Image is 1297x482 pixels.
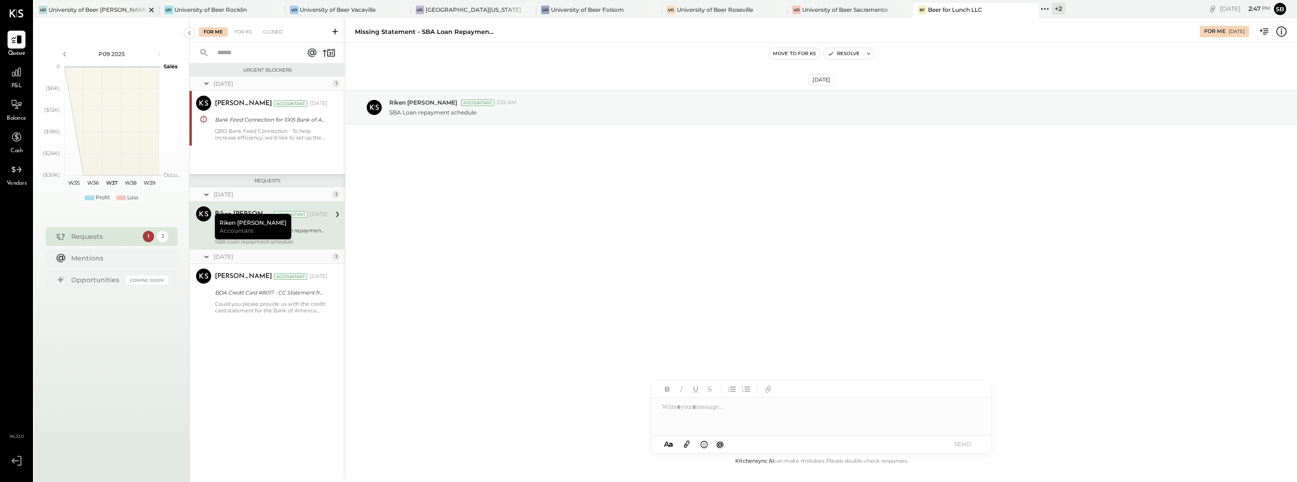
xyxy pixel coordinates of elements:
[274,273,307,280] div: Accountant
[824,48,863,59] button: Resolve
[43,172,60,178] text: ($30K)
[215,301,328,314] div: Could you please provide us with the credit card statement for the Bank of America (BOA) credit c...
[310,211,328,218] div: [DATE]
[8,49,25,58] span: Queue
[72,50,152,58] div: P09 2025
[918,6,927,14] div: Bf
[0,96,33,123] a: Balance
[274,211,308,218] div: Accountant
[285,312,291,322] span: #
[669,440,673,449] span: a
[215,272,272,281] div: [PERSON_NAME]
[762,383,774,395] button: Add URL
[215,99,272,108] div: [PERSON_NAME]
[157,231,168,242] div: 3
[230,27,256,37] div: For KS
[461,99,494,106] div: Accountant
[1220,4,1270,13] div: [DATE]
[1208,4,1217,14] div: copy link
[808,74,835,86] div: [DATE]
[944,438,982,450] button: SEND
[143,231,154,242] div: 1
[675,383,688,395] button: Italic
[127,194,138,202] div: Loss
[215,128,328,141] div: QBO Bank Feed Connection - To help increase efficiency, we’d like to set up the Bank Feed connect...
[389,108,476,116] p: SBA Loan repayment schedule
[194,178,340,184] div: Requests
[44,106,60,113] text: ($12K)
[416,6,424,14] div: Uo
[71,275,121,285] div: Opportunities
[716,440,724,449] span: @
[355,27,496,36] div: Missing Statement - SBA Loan repayment schedule
[661,383,673,395] button: Bold
[928,6,982,14] div: Beer for Lunch LLC
[71,232,138,241] div: Requests
[96,194,110,202] div: Profit
[39,6,47,14] div: Uo
[310,273,328,280] div: [DATE]
[0,63,33,90] a: P&L
[7,114,26,123] span: Balance
[1229,28,1245,35] div: [DATE]
[71,253,164,263] div: Mentions
[215,210,272,219] div: Riken [PERSON_NAME]
[677,6,753,14] div: University of Beer Roseville
[215,238,328,245] div: SBA Loan repayment schedule
[1204,28,1225,35] div: For Me
[389,98,457,106] span: Riken [PERSON_NAME]
[0,31,33,58] a: Queue
[220,227,254,235] span: Accountant
[215,288,325,297] div: BOA Credit Card #8017 - CC Statement from P11 2023 to P3 2025
[802,6,888,14] div: University of Beer Sacramento
[1052,3,1065,15] div: + 2
[7,180,27,188] span: Vendors
[164,63,178,70] text: Sales
[194,67,340,74] div: Urgent Blockers
[290,6,298,14] div: Uo
[704,383,716,395] button: Strikethrough
[0,161,33,188] a: Vendors
[551,6,624,14] div: University of Beer Folsom
[164,6,173,14] div: Uo
[215,214,291,239] div: Riken [PERSON_NAME]
[143,180,155,186] text: W39
[690,383,702,395] button: Underline
[199,27,228,37] div: For Me
[792,6,801,14] div: Uo
[258,27,287,37] div: Closed
[661,439,676,449] button: Aa
[541,6,550,14] div: Uo
[46,85,60,91] text: ($6K)
[0,128,33,155] a: Cash
[769,48,820,59] button: Move to for ks
[497,99,517,106] span: 2:22 AM
[126,276,168,285] div: Coming Soon
[213,190,330,198] div: [DATE]
[11,82,22,90] span: P&L
[310,100,328,107] div: [DATE]
[10,147,23,155] span: Cash
[300,6,376,14] div: University of Beer Vacaville
[49,6,146,14] div: University of Beer [PERSON_NAME]
[57,63,60,70] text: 0
[87,180,99,186] text: W36
[213,253,330,261] div: [DATE]
[106,180,117,186] text: W37
[174,6,247,14] div: University of Beer Rocklin
[740,383,752,395] button: Ordered List
[667,6,675,14] div: Uo
[215,115,325,124] div: Bank Feed Connection for 1005 Bank of America #7101 and 1025 BOA CC #8017 not active in QBO.
[213,80,330,88] div: [DATE]
[1272,1,1288,16] button: sb
[124,180,136,186] text: W38
[43,150,60,156] text: ($24K)
[714,438,727,450] button: @
[274,100,307,107] div: Accountant
[164,172,180,178] text: Occu...
[68,180,80,186] text: W35
[726,383,738,395] button: Unordered List
[332,80,340,87] div: 1
[426,6,521,14] div: [GEOGRAPHIC_DATA][US_STATE]
[332,191,340,198] div: 1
